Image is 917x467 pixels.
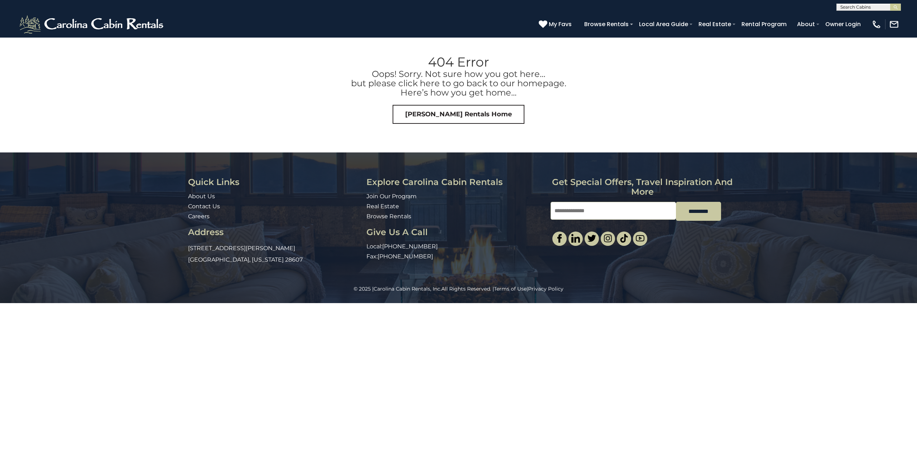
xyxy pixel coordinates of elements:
img: linkedin-single.svg [571,234,580,243]
img: tiktok.svg [620,234,628,243]
h3: Get special offers, travel inspiration and more [551,177,734,196]
h3: Quick Links [188,177,361,187]
a: [PHONE_NUMBER] [382,243,438,250]
span: © 2025 | [354,286,441,292]
a: [PERSON_NAME] Rentals Home [393,105,524,124]
a: Privacy Policy [528,286,563,292]
a: Browse Rentals [581,18,632,30]
a: Join Our Program [366,193,417,200]
a: Contact Us [188,203,220,210]
a: Local Area Guide [635,18,692,30]
h3: Address [188,228,361,237]
p: Local: [366,243,545,251]
img: mail-regular-white.png [889,19,899,29]
h3: Explore Carolina Cabin Rentals [366,177,545,187]
p: [STREET_ADDRESS][PERSON_NAME] [GEOGRAPHIC_DATA], [US_STATE] 28607 [188,243,361,266]
img: instagram-single.svg [604,234,612,243]
a: Browse Rentals [366,213,411,220]
img: facebook-single.svg [555,234,564,243]
a: Real Estate [695,18,735,30]
img: White-1-2.png [18,14,167,35]
img: youtube-light.svg [636,234,644,243]
h3: Give Us A Call [366,228,545,237]
img: phone-regular-white.png [872,19,882,29]
a: Rental Program [738,18,790,30]
a: Terms of Use [494,286,527,292]
a: Owner Login [822,18,864,30]
a: Carolina Cabin Rentals, Inc. [374,286,441,292]
a: Careers [188,213,210,220]
a: [PHONE_NUMBER] [378,253,433,260]
p: All Rights Reserved. | | [16,285,901,292]
span: My Favs [549,20,572,29]
a: Real Estate [366,203,399,210]
p: Fax: [366,253,545,261]
img: twitter-single.svg [587,234,596,243]
a: My Favs [539,20,573,29]
a: About Us [188,193,215,200]
a: About [793,18,818,30]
